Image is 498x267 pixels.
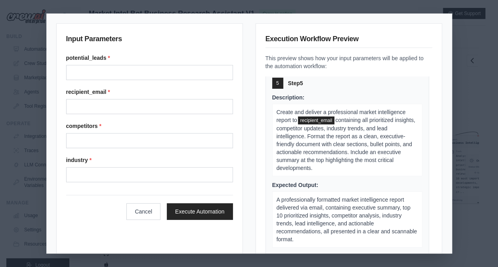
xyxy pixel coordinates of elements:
[277,117,415,171] span: containing all prioritized insights, competitor updates, industry trends, and lead intelligence. ...
[66,122,233,130] label: competitors
[126,203,160,220] button: Cancel
[277,109,406,123] span: Create and deliver a professional market intelligence report to
[66,54,233,62] label: potential_leads
[66,156,233,164] label: industry
[276,80,279,86] span: 5
[272,94,305,101] span: Description:
[277,196,417,242] span: A professionally formatted market intelligence report delivered via email, containing executive s...
[298,116,335,124] span: recipient_email
[167,203,233,220] button: Execute Automation
[288,79,303,87] span: Step 5
[66,88,233,96] label: recipient_email
[265,54,432,70] p: This preview shows how your input parameters will be applied to the automation workflow:
[272,182,319,188] span: Expected Output:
